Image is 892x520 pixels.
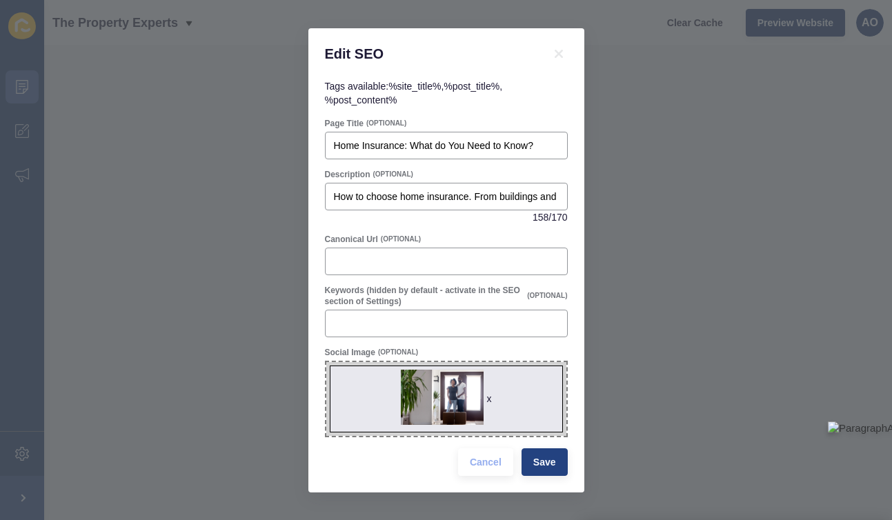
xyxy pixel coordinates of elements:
label: Page Title [325,118,364,129]
span: 158 [533,210,548,224]
div: x [487,392,492,406]
span: 170 [551,210,567,224]
h1: Edit SEO [325,45,533,63]
span: (OPTIONAL) [366,119,406,128]
span: (OPTIONAL) [527,291,567,301]
span: (OPTIONAL) [378,348,418,357]
span: (OPTIONAL) [381,234,421,244]
span: Save [533,455,556,469]
code: %post_content% [325,94,397,106]
label: Description [325,169,370,180]
label: Social Image [325,347,375,358]
code: %post_title% [444,81,499,92]
span: (OPTIONAL) [373,170,413,179]
label: Keywords (hidden by default - activate in the SEO section of Settings) [325,285,525,307]
button: Save [522,448,568,476]
span: Cancel [470,455,502,469]
span: / [548,210,551,224]
span: Tags available: , , [325,81,503,106]
label: Canonical Url [325,234,378,245]
code: %site_title% [388,81,441,92]
button: Cancel [458,448,513,476]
